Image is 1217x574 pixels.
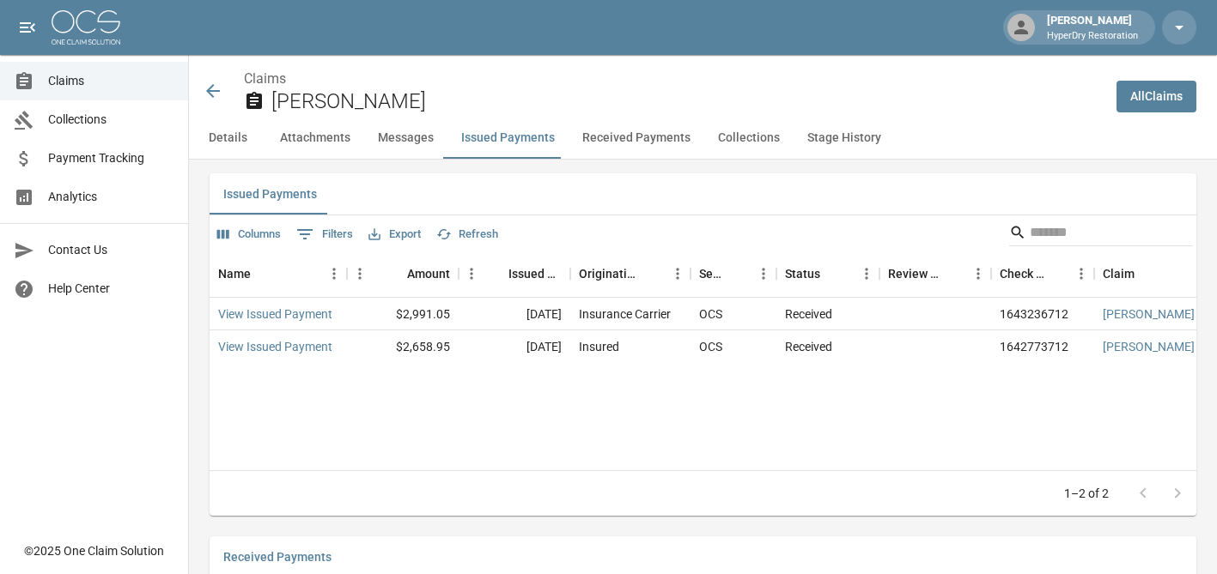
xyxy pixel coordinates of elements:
div: $2,658.95 [347,330,459,363]
button: Sort [1135,262,1159,286]
button: Show filters [292,221,357,248]
div: Received [785,305,832,323]
div: OCS [699,305,722,323]
p: 1–2 of 2 [1064,485,1109,502]
button: Menu [965,261,991,287]
div: Issued Date [508,250,562,298]
span: Contact Us [48,241,174,259]
div: Originating From [579,250,641,298]
div: Status [785,250,820,298]
button: Sort [484,262,508,286]
div: Received [785,338,832,355]
button: Sort [727,262,751,286]
div: © 2025 One Claim Solution [24,542,164,559]
div: Sent To [691,250,776,298]
button: Received Payments [569,118,704,159]
div: Insured [579,338,619,355]
button: Menu [665,261,691,287]
div: Check Number [991,250,1094,298]
a: Claims [244,70,286,87]
button: Sort [941,262,965,286]
button: Menu [1068,261,1094,287]
button: open drawer [10,10,45,45]
button: Stage History [794,118,895,159]
button: Sort [383,262,407,286]
div: OCS [699,338,722,355]
div: [PERSON_NAME] [1040,12,1145,43]
nav: breadcrumb [244,69,1103,89]
div: 1642773712 [1000,338,1068,355]
div: related-list tabs [210,173,1196,214]
div: Claim [1103,250,1135,298]
button: Menu [347,261,373,287]
span: Payment Tracking [48,149,174,167]
div: Sent To [699,250,727,298]
button: Export [364,221,425,248]
button: Sort [251,262,275,286]
button: Attachments [266,118,364,159]
div: Issued Date [459,250,570,298]
button: Details [189,118,266,159]
button: Sort [1044,262,1068,286]
button: Sort [820,262,844,286]
button: Refresh [432,221,502,248]
img: ocs-logo-white-transparent.png [52,10,120,45]
div: Name [218,250,251,298]
div: Insurance Carrier [579,305,671,323]
div: Review Status [879,250,991,298]
div: Check Number [1000,250,1044,298]
div: Name [210,250,347,298]
a: View Issued Payment [218,338,332,355]
div: Status [776,250,879,298]
button: Collections [704,118,794,159]
button: Menu [751,261,776,287]
span: Collections [48,111,174,129]
button: Messages [364,118,447,159]
div: Amount [407,250,450,298]
div: Review Status [888,250,941,298]
div: anchor tabs [189,118,1217,159]
a: [PERSON_NAME] [1103,338,1195,355]
div: Originating From [570,250,691,298]
a: AllClaims [1117,81,1196,112]
div: Amount [347,250,459,298]
span: Help Center [48,280,174,298]
button: Menu [459,261,484,287]
button: Sort [641,262,665,286]
span: Analytics [48,188,174,206]
p: HyperDry Restoration [1047,29,1138,44]
h2: [PERSON_NAME] [271,89,1103,114]
div: $2,991.05 [347,298,459,330]
div: 1643236712 [1000,305,1068,323]
div: [DATE] [459,330,570,363]
button: Menu [321,261,347,287]
button: Issued Payments [447,118,569,159]
button: Select columns [213,221,285,248]
div: [DATE] [459,298,570,330]
div: Search [1009,219,1193,250]
a: [PERSON_NAME] [1103,305,1195,323]
button: Menu [854,261,879,287]
span: Claims [48,72,174,90]
a: View Issued Payment [218,305,332,323]
button: Issued Payments [210,173,331,214]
